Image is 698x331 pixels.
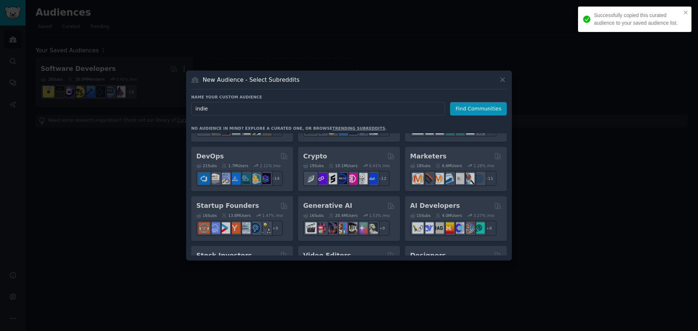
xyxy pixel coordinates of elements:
[191,126,387,131] div: No audience in mind? Explore a curated one, or browse .
[450,102,507,116] button: Find Communities
[203,76,300,84] h3: New Audience - Select Subreddits
[191,94,507,100] h3: Name your custom audience
[332,126,385,130] a: trending subreddits
[683,9,689,15] button: close
[594,12,681,27] div: Successfully copied this curated audience to your saved audience list.
[191,102,445,116] input: Pick a short name, like "Digital Marketers" or "Movie-Goers"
